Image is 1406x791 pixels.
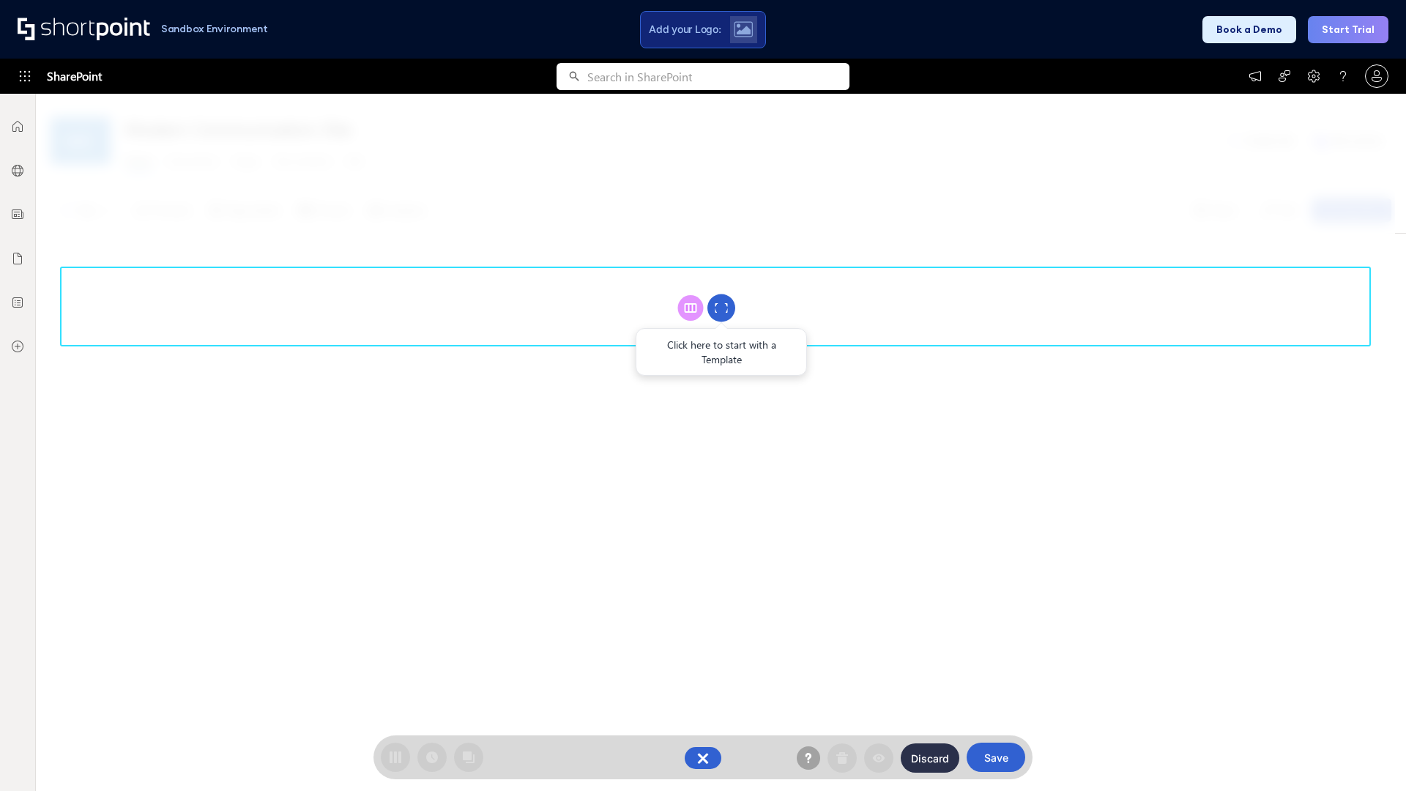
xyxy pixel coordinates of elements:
[967,743,1025,772] button: Save
[734,21,753,37] img: Upload logo
[1202,16,1296,43] button: Book a Demo
[1308,16,1388,43] button: Start Trial
[1333,721,1406,791] iframe: Chat Widget
[649,23,721,36] span: Add your Logo:
[47,59,102,94] span: SharePoint
[901,743,959,773] button: Discard
[587,63,849,90] input: Search in SharePoint
[161,25,268,33] h1: Sandbox Environment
